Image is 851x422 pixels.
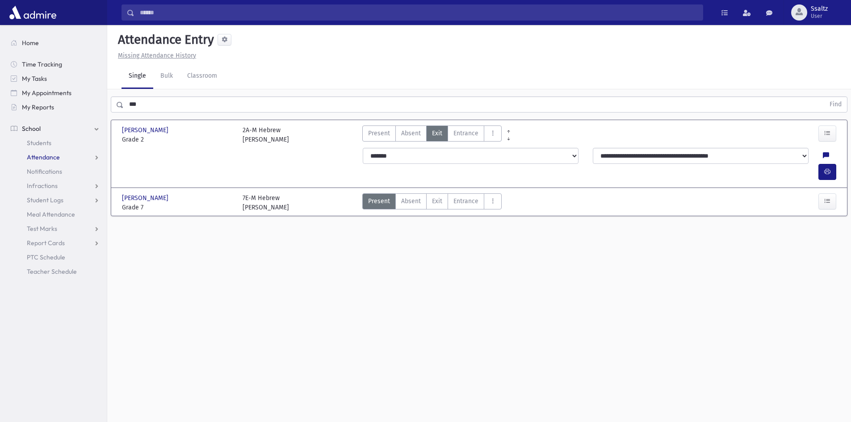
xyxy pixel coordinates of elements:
span: Meal Attendance [27,210,75,218]
span: Notifications [27,167,62,175]
span: Test Marks [27,225,57,233]
div: AttTypes [362,125,502,144]
span: PTC Schedule [27,253,65,261]
span: School [22,125,41,133]
span: Time Tracking [22,60,62,68]
a: School [4,121,107,136]
span: [PERSON_NAME] [122,193,170,203]
a: Time Tracking [4,57,107,71]
span: Attendance [27,153,60,161]
div: AttTypes [362,193,502,212]
a: Notifications [4,164,107,179]
span: Students [27,139,51,147]
span: Teacher Schedule [27,267,77,276]
span: Exit [432,196,442,206]
span: Entrance [453,196,478,206]
a: Student Logs [4,193,107,207]
a: My Reports [4,100,107,114]
u: Missing Attendance History [118,52,196,59]
a: Bulk [153,64,180,89]
a: Home [4,36,107,50]
div: 7E-M Hebrew [PERSON_NAME] [243,193,289,212]
h5: Attendance Entry [114,32,214,47]
span: Grade 2 [122,135,234,144]
a: Test Marks [4,221,107,236]
span: My Appointments [22,89,71,97]
span: Grade 7 [122,203,234,212]
span: My Tasks [22,75,47,83]
a: My Tasks [4,71,107,86]
a: Meal Attendance [4,207,107,221]
span: Entrance [453,129,478,138]
span: Home [22,39,39,47]
span: Student Logs [27,196,63,204]
span: Absent [401,129,421,138]
a: Teacher Schedule [4,264,107,279]
span: Exit [432,129,442,138]
span: Present [368,196,390,206]
input: Search [134,4,703,21]
span: Ssaltz [811,5,828,13]
button: Find [824,97,847,112]
span: My Reports [22,103,54,111]
span: Present [368,129,390,138]
img: AdmirePro [7,4,59,21]
span: Absent [401,196,421,206]
span: User [811,13,828,20]
span: Report Cards [27,239,65,247]
a: Attendance [4,150,107,164]
a: PTC Schedule [4,250,107,264]
span: Infractions [27,182,58,190]
a: Infractions [4,179,107,193]
span: [PERSON_NAME] [122,125,170,135]
a: Single [122,64,153,89]
a: Report Cards [4,236,107,250]
a: Missing Attendance History [114,52,196,59]
div: 2A-M Hebrew [PERSON_NAME] [243,125,289,144]
a: Classroom [180,64,224,89]
a: My Appointments [4,86,107,100]
a: Students [4,136,107,150]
